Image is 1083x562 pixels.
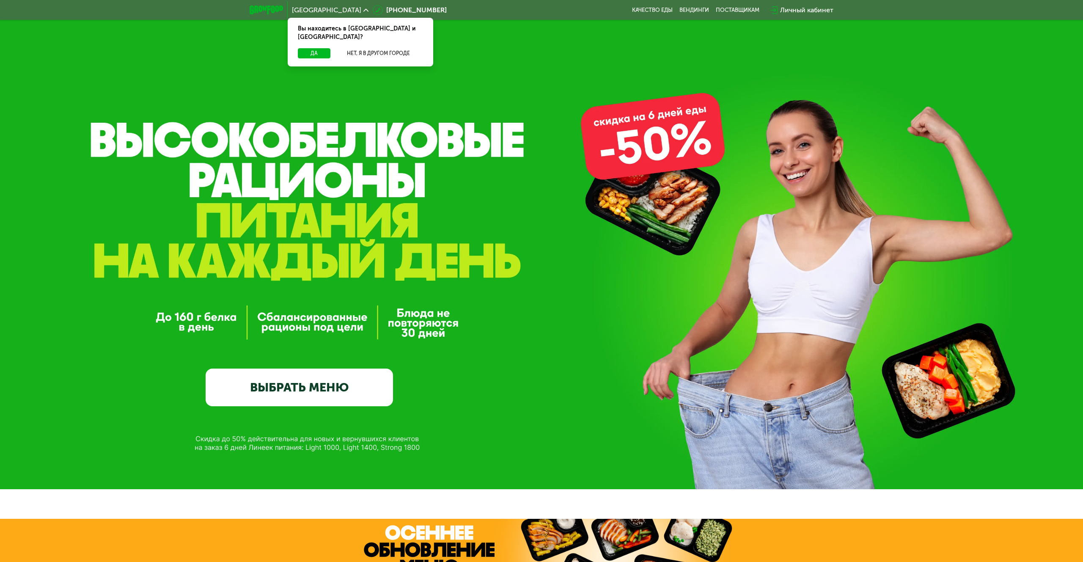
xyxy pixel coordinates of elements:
div: поставщикам [716,7,759,14]
a: Вендинги [679,7,709,14]
span: [GEOGRAPHIC_DATA] [292,7,361,14]
button: Да [298,48,330,58]
a: [PHONE_NUMBER] [373,5,447,15]
button: Нет, я в другом городе [334,48,423,58]
div: Вы находитесь в [GEOGRAPHIC_DATA] и [GEOGRAPHIC_DATA]? [288,18,433,48]
a: ВЫБРАТЬ МЕНЮ [206,369,393,406]
div: Личный кабинет [780,5,833,15]
a: Качество еды [632,7,673,14]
